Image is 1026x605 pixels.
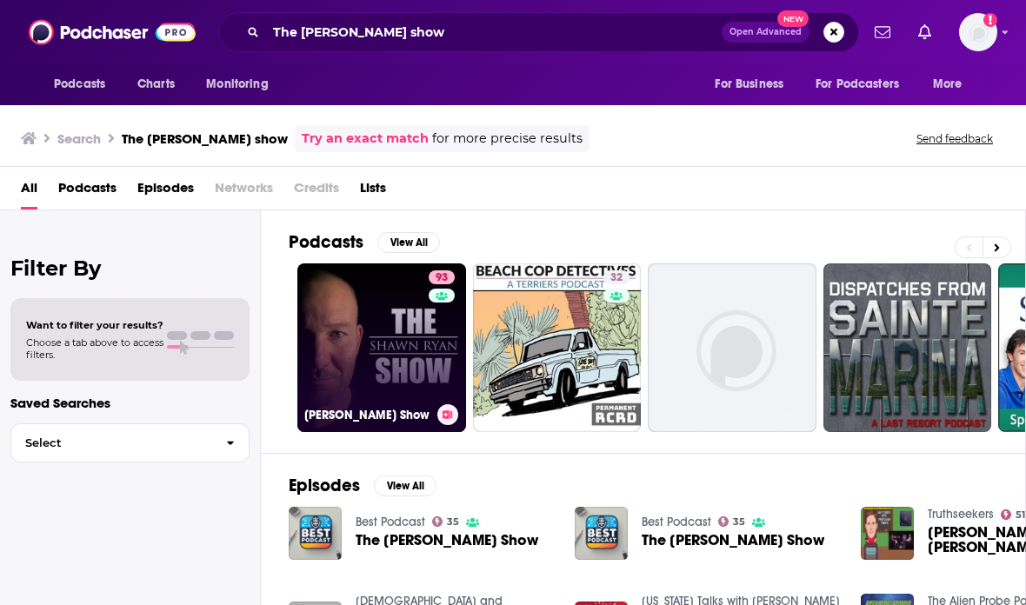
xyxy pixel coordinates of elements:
h2: Filter By [10,256,250,281]
a: 35 [718,516,746,527]
button: Open AdvancedNew [722,22,809,43]
h2: Podcasts [289,231,363,253]
span: Credits [294,174,339,209]
img: Podchaser - Follow, Share and Rate Podcasts [29,16,196,49]
span: for more precise results [432,129,583,149]
h2: Episodes [289,475,360,496]
h3: [PERSON_NAME] Show [304,408,430,422]
div: Search podcasts, credits, & more... [218,12,859,52]
button: open menu [804,68,924,101]
a: Truthseekers [928,507,994,522]
button: open menu [42,68,128,101]
span: New [777,10,809,27]
span: 93 [436,269,448,287]
svg: Add a profile image [983,13,997,27]
img: Tim Gallaudet on the Shawn Ryan show. Shawn Ryan cashes in on another wackadoo! [861,507,914,560]
span: The [PERSON_NAME] Show [642,533,824,548]
span: Select [11,437,212,449]
p: Saved Searches [10,395,250,411]
span: For Podcasters [816,72,899,96]
a: Best Podcast [642,515,711,529]
a: Episodes [137,174,194,209]
h3: Search [57,130,101,147]
input: Search podcasts, credits, & more... [266,18,722,46]
span: 35 [733,518,745,526]
a: PodcastsView All [289,231,440,253]
span: Want to filter your results? [26,319,163,331]
a: The Shawn Ryan Show [642,533,824,548]
a: All [21,174,37,209]
button: Select [10,423,250,462]
span: For Business [715,72,783,96]
a: Podcasts [58,174,117,209]
span: 51 [1016,511,1025,519]
span: 35 [447,518,459,526]
button: open menu [921,68,984,101]
span: Monitoring [206,72,268,96]
a: Best Podcast [356,515,425,529]
button: Send feedback [911,131,998,146]
a: Charts [126,68,185,101]
a: Lists [360,174,386,209]
button: open menu [194,68,290,101]
a: Try an exact match [302,129,429,149]
button: open menu [703,68,805,101]
img: The Shawn Ryan Show [289,507,342,560]
span: Choose a tab above to access filters. [26,336,163,361]
a: 93 [429,270,455,284]
span: Networks [215,174,273,209]
button: View All [374,475,436,496]
a: 93[PERSON_NAME] Show [297,263,466,432]
button: Show profile menu [959,13,997,51]
span: More [933,72,963,96]
a: Show notifications dropdown [911,17,938,47]
span: Logged in as cduhigg [959,13,997,51]
button: View All [377,232,440,253]
a: 32 [603,270,630,284]
a: EpisodesView All [289,475,436,496]
span: Open Advanced [730,28,802,37]
a: Show notifications dropdown [868,17,897,47]
a: 35 [432,516,460,527]
img: User Profile [959,13,997,51]
span: The [PERSON_NAME] Show [356,533,538,548]
span: 32 [610,269,623,287]
a: 51 [1001,509,1026,520]
span: Charts [137,72,175,96]
h3: The [PERSON_NAME] show [122,130,288,147]
a: 32 [473,263,642,432]
img: The Shawn Ryan Show [575,507,628,560]
span: Podcasts [54,72,105,96]
a: The Shawn Ryan Show [356,533,538,548]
